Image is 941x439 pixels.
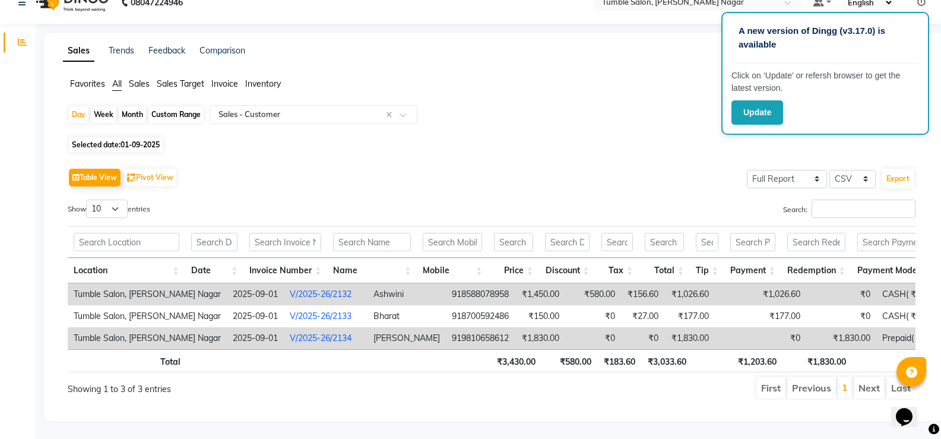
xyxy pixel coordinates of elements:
input: Search Name [333,233,411,251]
td: ₹177.00 [664,305,715,327]
td: ₹1,830.00 [806,327,876,349]
th: ₹183.60 [597,349,641,372]
span: 01-09-2025 [121,140,160,149]
td: Bharat [367,305,446,327]
th: ₹3,033.60 [641,349,692,372]
span: Sales Target [157,78,204,89]
td: ₹150.00 [515,305,565,327]
a: Comparison [199,45,245,56]
th: Payment: activate to sort column ascending [724,258,781,283]
th: Invoice Number: activate to sort column ascending [243,258,327,283]
td: ₹0 [565,305,621,327]
th: ₹3,430.00 [490,349,541,372]
th: ₹1,203.60 [726,349,782,372]
th: Price: activate to sort column ascending [488,258,539,283]
label: Search: [783,200,915,218]
td: 918588078958 [446,283,515,305]
td: ₹27.00 [621,305,664,327]
th: ₹1,830.00 [782,349,852,372]
img: pivot.png [127,173,136,182]
td: Ashwini [367,283,446,305]
p: Click on ‘Update’ or refersh browser to get the latest version. [731,70,919,94]
td: 919810658612 [446,327,515,349]
a: Feedback [148,45,185,56]
td: ₹0 [621,327,664,349]
td: ₹1,830.00 [515,327,565,349]
th: Total: activate to sort column ascending [639,258,690,283]
td: 2025-09-01 [227,327,284,349]
td: ₹1,026.60 [749,283,806,305]
td: ₹1,830.00 [664,327,715,349]
td: ₹0 [806,283,876,305]
input: Search: [812,200,915,218]
th: Date: activate to sort column ascending [185,258,244,283]
th: Redemption: activate to sort column ascending [781,258,851,283]
span: All [112,78,122,89]
td: 2025-09-01 [227,305,284,327]
span: Clear all [386,109,396,121]
button: Table View [69,169,121,187]
td: ₹0 [565,327,621,349]
td: [PERSON_NAME] [367,327,446,349]
input: Search Price [494,233,533,251]
select: Showentries [86,200,128,218]
div: Week [91,106,116,123]
p: A new version of Dingg (v3.17.0) is available [739,24,912,51]
span: Inventory [245,78,281,89]
th: ₹580.00 [541,349,598,372]
td: Tumble Salon, [PERSON_NAME] Nagar [68,283,227,305]
a: V/2025-26/2133 [290,311,351,321]
input: Search Payment [730,233,775,251]
button: Update [731,100,783,125]
td: Tumble Salon, [PERSON_NAME] Nagar [68,327,227,349]
th: Name: activate to sort column ascending [327,258,417,283]
button: Pivot View [124,169,176,187]
input: Search Location [74,233,179,251]
button: Export [882,169,914,189]
td: ₹1,450.00 [515,283,565,305]
input: Search Redemption [787,233,845,251]
td: ₹1,026.60 [664,283,715,305]
input: Search Discount [545,233,590,251]
td: ₹0 [806,305,876,327]
th: Tip: activate to sort column ascending [690,258,724,283]
th: Location: activate to sort column ascending [68,258,185,283]
th: Tax: activate to sort column ascending [595,258,639,283]
a: 1 [842,381,848,393]
th: Payment Mode: activate to sort column ascending [851,258,933,283]
td: ₹580.00 [565,283,621,305]
td: ₹156.60 [621,283,664,305]
span: Selected date: [69,137,163,152]
span: Favorites [70,78,105,89]
input: Search Invoice Number [249,233,321,251]
td: ₹0 [749,327,806,349]
iframe: chat widget [891,391,929,427]
td: 2025-09-01 [227,283,284,305]
input: Search Payment Mode [857,233,927,251]
div: Day [69,106,88,123]
th: Mobile: activate to sort column ascending [417,258,488,283]
input: Search Total [645,233,684,251]
div: Showing 1 to 3 of 3 entries [68,376,411,396]
th: Discount: activate to sort column ascending [539,258,595,283]
th: Total [68,349,186,372]
label: Show entries [68,200,150,218]
div: Custom Range [148,106,204,123]
div: Month [119,106,146,123]
input: Search Tip [696,233,718,251]
input: Search Date [191,233,238,251]
input: Search Mobile [423,233,482,251]
span: Invoice [211,78,238,89]
span: Sales [129,78,150,89]
a: Sales [63,40,94,62]
a: V/2025-26/2132 [290,289,351,299]
a: V/2025-26/2134 [290,333,351,343]
td: 918700592486 [446,305,515,327]
td: Tumble Salon, [PERSON_NAME] Nagar [68,305,227,327]
td: ₹177.00 [749,305,806,327]
a: Trends [109,45,134,56]
input: Search Tax [601,233,633,251]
